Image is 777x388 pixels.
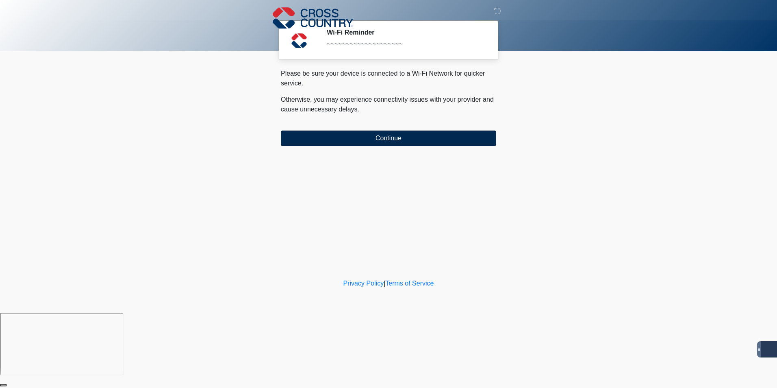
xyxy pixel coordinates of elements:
[343,280,384,287] a: Privacy Policy
[287,28,311,53] img: Agent Avatar
[358,106,359,113] span: .
[281,131,496,146] button: Continue
[281,69,496,88] p: Please be sure your device is connected to a Wi-Fi Network for quicker service.
[384,280,385,287] a: |
[385,280,434,287] a: Terms of Service
[327,39,484,49] div: ~~~~~~~~~~~~~~~~~~~~
[281,95,496,114] p: Otherwise, you may experience connectivity issues with your provider and cause unnecessary delays
[273,6,353,30] img: Cross Country Logo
